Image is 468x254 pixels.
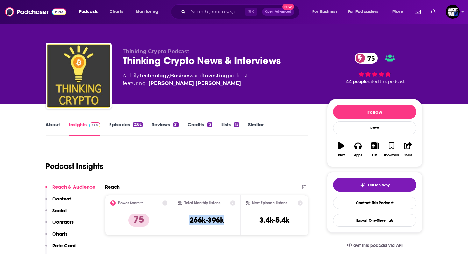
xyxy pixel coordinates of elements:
span: featuring [123,80,248,87]
button: Share [400,138,416,161]
button: Bookmark [383,138,400,161]
div: Share [404,153,412,157]
a: Credits12 [188,121,212,136]
button: Social [45,207,67,219]
button: open menu [344,7,388,17]
span: Monitoring [136,7,158,16]
a: About [46,121,60,136]
h2: Reach [105,184,120,190]
img: Podchaser Pro [89,122,100,127]
div: Search podcasts, credits, & more... [177,4,306,19]
a: Technology [139,73,169,79]
button: open menu [131,7,167,17]
a: Episodes2352 [109,121,143,136]
p: 75 [128,214,149,227]
div: List [372,153,377,157]
span: rated this podcast [368,79,405,84]
img: User Profile [446,5,460,19]
p: Contacts [52,219,74,225]
span: Podcasts [79,7,98,16]
img: Podchaser - Follow, Share and Rate Podcasts [5,6,66,18]
img: tell me why sparkle [360,183,365,188]
a: Investing [203,73,228,79]
h2: New Episode Listens [252,201,287,205]
span: More [392,7,403,16]
a: Tony Edward [148,80,241,87]
a: Reviews21 [152,121,178,136]
span: ⌘ K [245,8,257,16]
span: 44 people [346,79,368,84]
button: Open AdvancedNew [262,8,294,16]
span: For Business [312,7,337,16]
a: Business [170,73,193,79]
h2: Power Score™ [118,201,143,205]
p: Reach & Audience [52,184,95,190]
button: open menu [388,7,411,17]
button: List [366,138,383,161]
div: 2352 [133,122,143,127]
p: Charts [52,231,67,237]
span: Tell Me Why [368,183,390,188]
div: Bookmark [384,153,399,157]
div: 21 [173,122,178,127]
button: Show profile menu [446,5,460,19]
button: open menu [308,7,345,17]
span: For Podcasters [348,7,379,16]
span: , [169,73,170,79]
span: Charts [110,7,123,16]
span: 75 [361,53,378,64]
span: Get this podcast via API [353,243,403,248]
span: Open Advanced [265,10,291,13]
button: Play [333,138,350,161]
a: Get this podcast via API [342,238,408,253]
span: Logged in as WachsmanNY [446,5,460,19]
div: Play [338,153,345,157]
div: A daily podcast [123,72,248,87]
p: Content [52,196,71,202]
div: 12 [207,122,212,127]
p: Rate Card [52,243,76,249]
a: Contact This Podcast [333,197,416,209]
a: Charts [105,7,127,17]
button: Content [45,196,71,207]
button: Export One-Sheet [333,214,416,227]
button: Apps [350,138,366,161]
button: Follow [333,105,416,119]
span: and [193,73,203,79]
a: InsightsPodchaser Pro [69,121,100,136]
input: Search podcasts, credits, & more... [188,7,245,17]
a: Show notifications dropdown [428,6,438,17]
a: Similar [248,121,264,136]
img: Thinking Crypto News & Interviews [47,44,110,108]
button: Charts [45,231,67,243]
div: 15 [234,122,239,127]
h3: 266k-396k [189,215,224,225]
button: open menu [74,7,106,17]
h1: Podcast Insights [46,162,103,171]
button: Reach & Audience [45,184,95,196]
button: Contacts [45,219,74,231]
p: Social [52,207,67,214]
h2: Total Monthly Listens [184,201,220,205]
div: Apps [354,153,362,157]
a: 75 [355,53,378,64]
div: Rate [333,121,416,134]
span: Thinking Crypto Podcast [123,48,189,54]
a: Show notifications dropdown [412,6,423,17]
h3: 3.4k-5.4k [259,215,289,225]
a: Lists15 [221,121,239,136]
div: 75 44 peoplerated this podcast [327,48,422,88]
button: tell me why sparkleTell Me Why [333,178,416,192]
span: New [282,4,294,10]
